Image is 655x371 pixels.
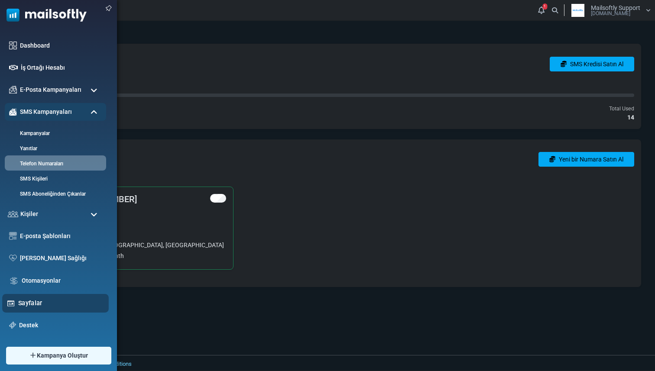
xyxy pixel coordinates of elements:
[591,11,630,16] span: [DOMAIN_NAME]
[20,254,102,263] a: [PERSON_NAME] Sağlığı
[567,4,651,17] a: User Logo Mailsoftly Support [DOMAIN_NAME]
[5,160,104,168] a: Telefon Numaraları
[20,210,38,219] span: Kişiler
[591,5,640,11] span: Mailsoftly Support
[9,108,17,116] img: campaigns-icon-active.png
[567,4,589,17] img: User Logo
[21,63,102,72] a: İş Ortağı Hesabı
[9,322,16,329] img: support-icon.svg
[542,3,547,10] span: 1
[56,208,226,217] p: US
[5,190,104,198] a: SMS Aboneliğinden Çıkanlar
[609,106,634,112] small: Total Used
[18,298,104,308] a: Sayfalar
[9,276,19,286] img: workflow.svg
[5,129,104,137] a: Kampanyalar
[9,255,17,261] img: domain-health-icon.svg
[8,211,18,217] img: contacts-icon.svg
[20,232,102,241] a: E-posta Şablonları
[20,41,102,50] a: Dashboard
[9,232,17,240] img: email-templates-icon.svg
[627,113,634,122] span: 14
[20,85,81,94] span: E-Posta Kampanyaları
[19,321,102,330] a: Destek
[5,175,104,183] a: SMS Kişileri
[535,4,547,16] a: 1
[37,351,88,360] span: Kampanya Oluştur
[22,276,102,285] a: Otomasyonlar
[550,57,634,71] a: SMS Kredisi Satın Al
[20,107,72,116] span: SMS Kampanyaları
[5,145,104,152] a: Yanıtlar
[7,299,15,307] img: landing_pages.svg
[538,152,634,167] a: Yeni bir Numara Satın Al
[28,355,655,371] footer: 2025
[9,86,17,94] img: campaigns-icon.png
[56,252,226,261] p: $10/month
[9,42,17,49] img: dashboard-icon.svg
[56,241,226,250] p: [GEOGRAPHIC_DATA], [GEOGRAPHIC_DATA]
